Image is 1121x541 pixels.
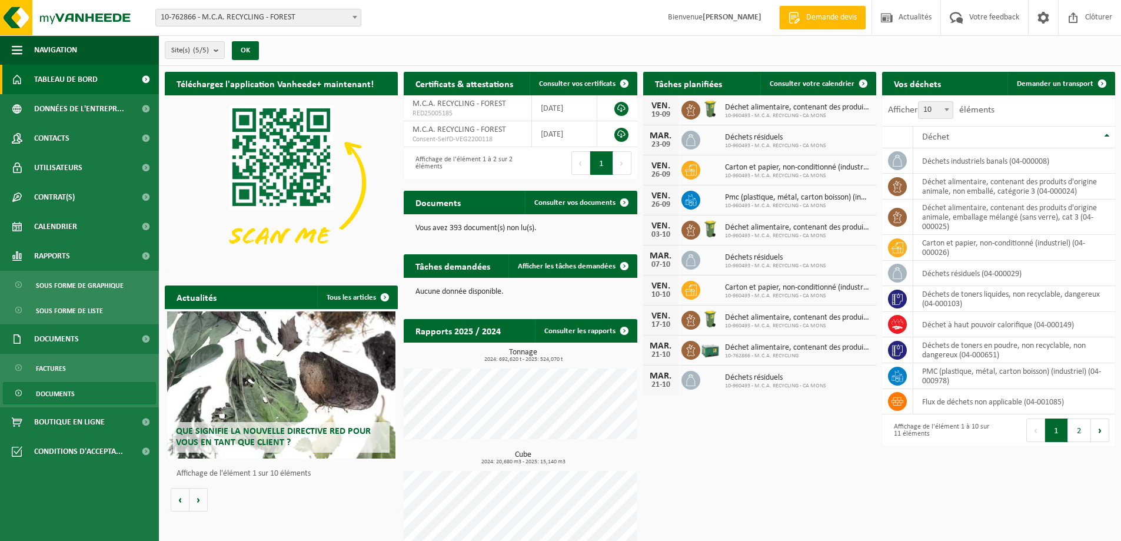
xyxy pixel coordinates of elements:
[913,235,1115,261] td: carton et papier, non-conditionné (industriel) (04-000026)
[1026,419,1045,442] button: Previous
[34,124,69,153] span: Contacts
[613,151,631,175] button: Next
[649,311,673,321] div: VEN.
[649,371,673,381] div: MAR.
[34,153,82,182] span: Utilisateurs
[913,174,1115,200] td: déchet alimentaire, contenant des produits d'origine animale, non emballé, catégorie 3 (04-000024)
[410,349,637,363] h3: Tonnage
[725,103,870,112] span: Déchet alimentaire, contenant des produits d'origine animale, non emballé, catég...
[413,125,506,134] span: M.C.A. RECYCLING - FOREST
[525,191,636,214] a: Consulter vos documents
[700,339,720,359] img: PB-LB-0680-HPE-GN-01
[404,319,513,342] h2: Rapports 2025 / 2024
[34,94,124,124] span: Données de l'entrepr...
[918,101,953,119] span: 10
[913,363,1115,389] td: PMC (plastique, métal, carton boisson) (industriel) (04-000978)
[155,9,361,26] span: 10-762866 - M.C.A. RECYCLING - FOREST
[913,337,1115,363] td: déchets de toners en poudre, non recyclable, non dangereux (04-000651)
[725,163,870,172] span: Carton et papier, non-conditionné (industriel)
[232,41,259,60] button: OK
[725,263,826,270] span: 10-960493 - M.C.A. RECYCLING - CA MONS
[1017,80,1093,88] span: Demander un transport
[725,253,826,263] span: Déchets résiduels
[888,417,993,443] div: Affichage de l'élément 1 à 10 sur 11 éléments
[36,300,103,322] span: Sous forme de liste
[649,101,673,111] div: VEN.
[913,148,1115,174] td: déchets industriels banals (04-000008)
[518,263,616,270] span: Afficher les tâches demandées
[649,131,673,141] div: MAR.
[725,203,870,210] span: 10-960493 - M.C.A. RECYCLING - CA MONS
[410,357,637,363] span: 2024: 692,620 t - 2025: 524,070 t
[725,223,870,233] span: Déchet alimentaire, contenant des produits d'origine animale, non emballé, catég...
[36,383,75,405] span: Documents
[649,161,673,171] div: VEN.
[176,427,371,447] span: Que signifie la nouvelle directive RED pour vous en tant que client ?
[913,286,1115,312] td: déchets de toners liquides, non recyclable, dangereux (04-000103)
[34,407,105,437] span: Boutique en ligne
[913,261,1115,286] td: déchets résiduels (04-000029)
[725,112,870,120] span: 10-960493 - M.C.A. RECYCLING - CA MONS
[539,80,616,88] span: Consulter vos certificats
[649,221,673,231] div: VEN.
[3,382,156,404] a: Documents
[649,251,673,261] div: MAR.
[590,151,613,175] button: 1
[404,72,525,95] h2: Certificats & attestations
[649,231,673,239] div: 03-10
[760,72,875,95] a: Consulter votre calendrier
[165,286,228,308] h2: Actualités
[643,72,734,95] h2: Tâches planifiées
[193,47,209,54] count: (5/5)
[725,383,826,390] span: 10-960493 - M.C.A. RECYCLING - CA MONS
[700,219,720,239] img: WB-0140-HPE-GN-50
[913,389,1115,414] td: flux de déchets non applicable (04-001085)
[725,373,826,383] span: Déchets résiduels
[571,151,590,175] button: Previous
[410,459,637,465] span: 2024: 20,680 m3 - 2025: 15,140 m3
[1045,419,1068,442] button: 1
[649,201,673,209] div: 26-09
[882,72,953,95] h2: Vos déchets
[508,254,636,278] a: Afficher les tâches demandées
[34,35,77,65] span: Navigation
[649,141,673,149] div: 23-09
[3,357,156,379] a: Factures
[3,299,156,321] a: Sous forme de liste
[34,241,70,271] span: Rapports
[700,99,720,119] img: WB-0140-HPE-GN-50
[649,351,673,359] div: 21-10
[725,233,870,240] span: 10-960493 - M.C.A. RECYCLING - CA MONS
[649,321,673,329] div: 17-10
[535,319,636,343] a: Consulter les rapports
[317,286,397,309] a: Tous les articles
[36,357,66,380] span: Factures
[171,42,209,59] span: Site(s)
[649,171,673,179] div: 26-09
[165,41,225,59] button: Site(s)(5/5)
[649,261,673,269] div: 07-10
[922,132,949,142] span: Déchet
[649,381,673,389] div: 21-10
[413,109,522,118] span: RED25005185
[156,9,361,26] span: 10-762866 - M.C.A. RECYCLING - FOREST
[413,99,506,108] span: M.C.A. RECYCLING - FOREST
[34,324,79,354] span: Documents
[649,111,673,119] div: 19-09
[404,191,473,214] h2: Documents
[649,291,673,299] div: 10-10
[919,102,953,118] span: 10
[34,437,123,466] span: Conditions d'accepta...
[725,293,870,300] span: 10-960493 - M.C.A. RECYCLING - CA MONS
[165,72,385,95] h2: Téléchargez l'application Vanheede+ maintenant!
[803,12,860,24] span: Demande devis
[913,200,1115,235] td: déchet alimentaire, contenant des produits d'origine animale, emballage mélangé (sans verre), cat...
[534,199,616,207] span: Consulter vos documents
[1091,419,1109,442] button: Next
[700,309,720,329] img: WB-0140-HPE-GN-50
[413,135,522,144] span: Consent-SelfD-VEG2200118
[415,224,625,233] p: Vous avez 393 document(s) non lu(s).
[703,13,761,22] strong: [PERSON_NAME]
[725,133,826,142] span: Déchets résiduels
[779,6,866,29] a: Demande devis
